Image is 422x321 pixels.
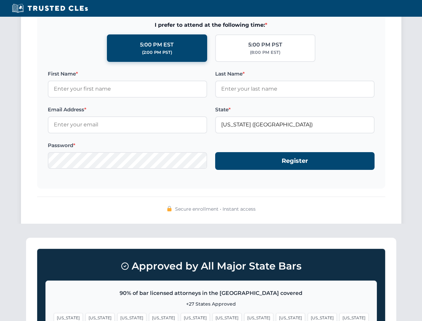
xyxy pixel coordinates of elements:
[215,152,375,170] button: Register
[48,141,207,149] label: Password
[215,106,375,114] label: State
[54,289,369,298] p: 90% of bar licensed attorneys in the [GEOGRAPHIC_DATA] covered
[54,300,369,308] p: +27 States Approved
[167,206,172,211] img: 🔒
[250,49,280,56] div: (8:00 PM EST)
[45,257,377,275] h3: Approved by All Major State Bars
[175,205,256,213] span: Secure enrollment • Instant access
[48,106,207,114] label: Email Address
[215,70,375,78] label: Last Name
[48,116,207,133] input: Enter your email
[248,40,282,49] div: 5:00 PM PST
[140,40,174,49] div: 5:00 PM EST
[10,3,90,13] img: Trusted CLEs
[142,49,172,56] div: (2:00 PM PST)
[215,81,375,97] input: Enter your last name
[215,116,375,133] input: Florida (FL)
[48,21,375,29] span: I prefer to attend at the following time:
[48,70,207,78] label: First Name
[48,81,207,97] input: Enter your first name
